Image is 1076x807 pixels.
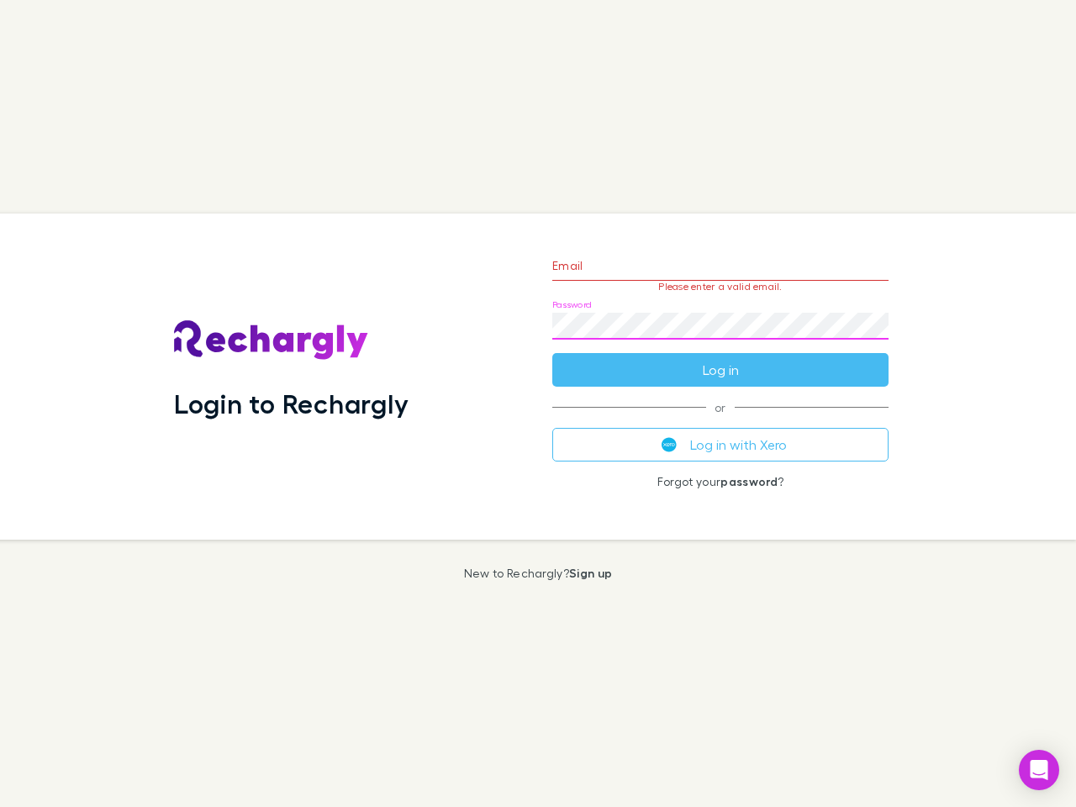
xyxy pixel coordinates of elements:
[552,298,592,311] label: Password
[464,567,613,580] p: New to Rechargly?
[662,437,677,452] img: Xero's logo
[174,320,369,361] img: Rechargly's Logo
[552,407,889,408] span: or
[552,475,889,488] p: Forgot your ?
[552,281,889,293] p: Please enter a valid email.
[174,388,409,419] h1: Login to Rechargly
[569,566,612,580] a: Sign up
[552,353,889,387] button: Log in
[1019,750,1059,790] div: Open Intercom Messenger
[552,428,889,462] button: Log in with Xero
[720,474,778,488] a: password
